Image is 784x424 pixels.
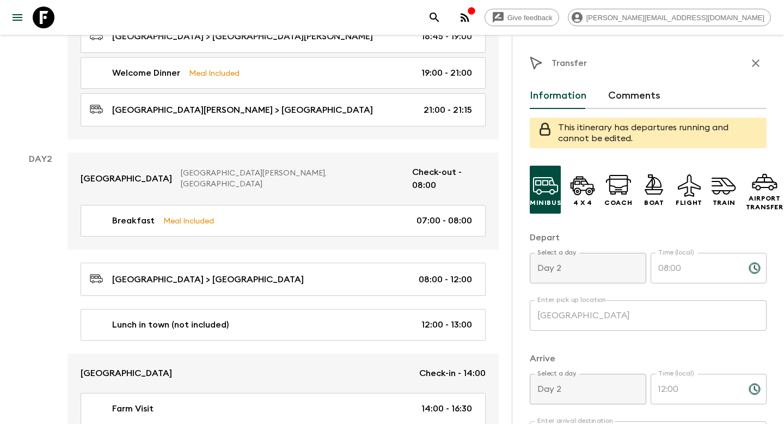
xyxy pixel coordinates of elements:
p: Meal Included [163,215,214,227]
label: Select a day [537,248,576,257]
a: [GEOGRAPHIC_DATA] > [GEOGRAPHIC_DATA]08:00 - 12:00 [81,263,486,296]
p: Check-out - 08:00 [412,166,486,192]
p: 21:00 - 21:15 [424,104,472,117]
button: Comments [608,83,660,109]
div: [PERSON_NAME][EMAIL_ADDRESS][DOMAIN_NAME] [568,9,771,26]
p: Flight [676,198,702,207]
p: [GEOGRAPHIC_DATA] > [GEOGRAPHIC_DATA] [112,273,304,286]
a: [GEOGRAPHIC_DATA][PERSON_NAME] > [GEOGRAPHIC_DATA]21:00 - 21:15 [81,93,486,126]
p: Breakfast [112,214,155,227]
p: Minibus [530,198,561,207]
p: Transfer [552,57,587,70]
a: [GEOGRAPHIC_DATA][GEOGRAPHIC_DATA][PERSON_NAME], [GEOGRAPHIC_DATA]Check-out - 08:00 [68,153,499,205]
input: hh:mm [651,253,740,283]
p: Boat [644,198,664,207]
p: 19:00 - 21:00 [421,66,472,80]
p: [GEOGRAPHIC_DATA] [81,367,172,380]
p: Train [713,198,736,207]
p: Meal Included [189,67,240,79]
p: Check-in - 14:00 [419,367,486,380]
p: 07:00 - 08:00 [416,214,472,227]
p: Farm Visit [112,402,154,415]
button: Information [530,83,586,109]
span: This itinerary has departures running and cannot be edited. [558,123,728,143]
label: Time (local) [658,248,694,257]
a: [GEOGRAPHIC_DATA]Check-in - 14:00 [68,354,499,393]
a: BreakfastMeal Included07:00 - 08:00 [81,205,486,237]
p: Airport Transfer [746,194,783,211]
p: 12:00 - 13:00 [421,318,472,331]
p: 08:00 - 12:00 [419,273,472,286]
input: hh:mm [651,374,740,404]
span: Give feedback [501,14,559,22]
p: [GEOGRAPHIC_DATA][PERSON_NAME], [GEOGRAPHIC_DATA] [181,168,403,190]
p: [GEOGRAPHIC_DATA][PERSON_NAME] > [GEOGRAPHIC_DATA] [112,104,373,117]
label: Time (local) [658,369,694,378]
p: Coach [604,198,632,207]
span: [PERSON_NAME][EMAIL_ADDRESS][DOMAIN_NAME] [580,14,770,22]
p: 14:00 - 16:30 [421,402,472,415]
p: [GEOGRAPHIC_DATA] > [GEOGRAPHIC_DATA][PERSON_NAME] [112,30,373,43]
p: 18:45 - 19:00 [421,30,472,43]
p: Lunch in town (not included) [112,318,229,331]
button: menu [7,7,28,28]
button: search adventures [424,7,445,28]
a: Lunch in town (not included)12:00 - 13:00 [81,309,486,341]
p: Welcome Dinner [112,66,180,80]
label: Select a day [537,369,576,378]
a: Welcome DinnerMeal Included19:00 - 21:00 [81,57,486,89]
p: Arrive [530,352,767,365]
p: [GEOGRAPHIC_DATA] [81,172,172,185]
p: Day 2 [13,153,68,166]
a: [GEOGRAPHIC_DATA] > [GEOGRAPHIC_DATA][PERSON_NAME]18:45 - 19:00 [81,20,486,53]
a: Give feedback [485,9,559,26]
p: Depart [530,231,767,244]
label: Enter pick up location [537,295,607,305]
p: 4 x 4 [573,198,592,207]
